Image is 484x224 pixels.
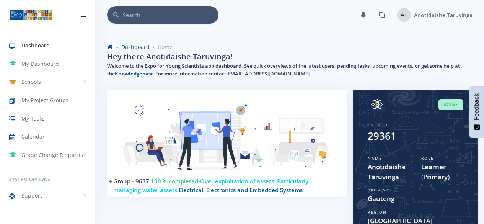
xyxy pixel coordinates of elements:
[107,43,473,51] nav: breadcrumb
[368,155,382,161] span: Name
[107,51,233,62] h2: Hey there Anotidaishe Taruvinga!
[107,62,473,77] h5: Welcome to the Expo for Young Scientists app dashboard. See quick overviews of the latest users, ...
[473,93,480,120] span: Feedback
[368,194,463,204] span: Gauteng
[151,177,198,185] span: 100 % completed
[150,43,173,51] li: Home
[414,11,473,19] span: Anotidaishe Taruvinga
[397,8,411,22] img: Image placeholder
[368,209,387,215] span: Region
[179,186,303,194] span: Electrical, Electronics and Embedded Systems
[21,96,68,104] span: My Project Groups
[21,191,42,199] span: Support
[226,70,310,77] a: [EMAIL_ADDRESS][DOMAIN_NAME]
[113,177,308,194] span: Over exploitation of assets: Particularly managing water assets
[9,9,52,21] img: ...
[21,41,50,49] span: Dashboard
[123,6,218,24] input: Search
[121,43,150,51] a: Dashboard
[421,155,434,161] span: Role
[391,7,473,23] a: Image placeholder Anotidaishe Taruvinga
[368,162,410,181] span: Anotidaishe Taruvinga
[438,99,463,110] span: Active
[113,177,149,185] a: Group - 9637
[368,122,388,128] span: User ID
[21,114,45,123] span: My Tasks
[21,151,83,159] span: Grade Change Requests
[368,129,396,144] div: 29361
[116,99,338,183] img: Learner
[21,78,41,86] span: Schools
[421,162,463,181] span: Learner (Primary)
[113,177,335,194] h4: -
[21,132,45,141] span: Calendar
[115,70,155,77] a: Knowledgebase.
[368,99,386,110] img: Image placeholder
[9,176,86,183] h6: System Options
[368,187,393,193] span: Province
[469,86,484,138] button: Feedback - Show survey
[21,60,59,68] span: My Dashboard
